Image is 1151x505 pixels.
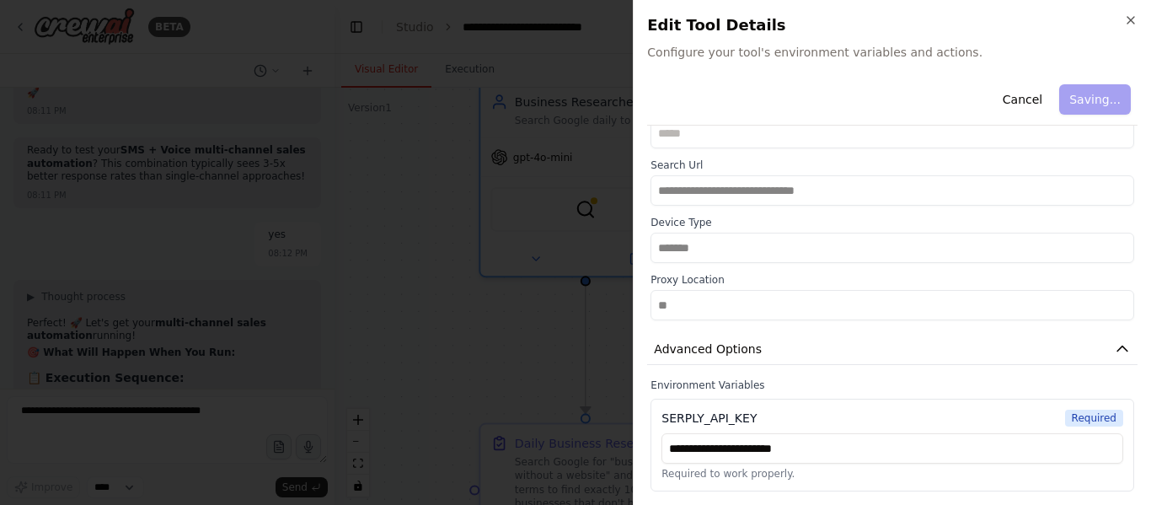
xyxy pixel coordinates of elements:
[650,216,1134,229] label: Device Type
[661,467,1123,481] p: Required to work properly.
[650,273,1134,287] label: Proxy Location
[661,410,757,427] div: SERPLY_API_KEY
[647,44,1138,61] span: Configure your tool's environment variables and actions.
[1065,410,1123,427] span: Required
[654,341,762,357] span: Advanced Options
[647,13,1138,37] h2: Edit Tool Details
[647,334,1138,365] button: Advanced Options
[993,84,1052,115] button: Cancel
[650,379,1134,392] label: Environment Variables
[650,158,1134,172] label: Search Url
